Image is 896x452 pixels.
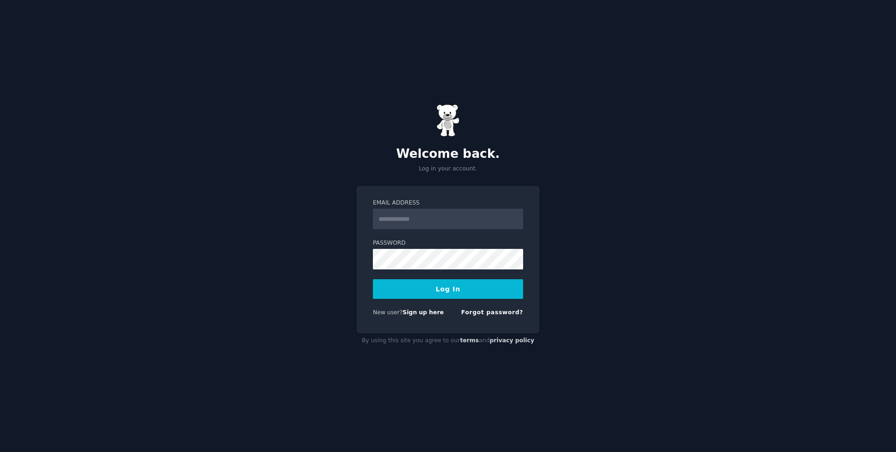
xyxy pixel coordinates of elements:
a: Sign up here [403,309,444,316]
a: terms [460,337,479,344]
label: Email Address [373,199,523,207]
div: By using this site you agree to our and [357,333,539,348]
span: New user? [373,309,403,316]
a: privacy policy [490,337,534,344]
h2: Welcome back. [357,147,539,162]
img: Gummy Bear [436,104,460,137]
p: Log in your account. [357,165,539,173]
label: Password [373,239,523,247]
a: Forgot password? [461,309,523,316]
button: Log In [373,279,523,299]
